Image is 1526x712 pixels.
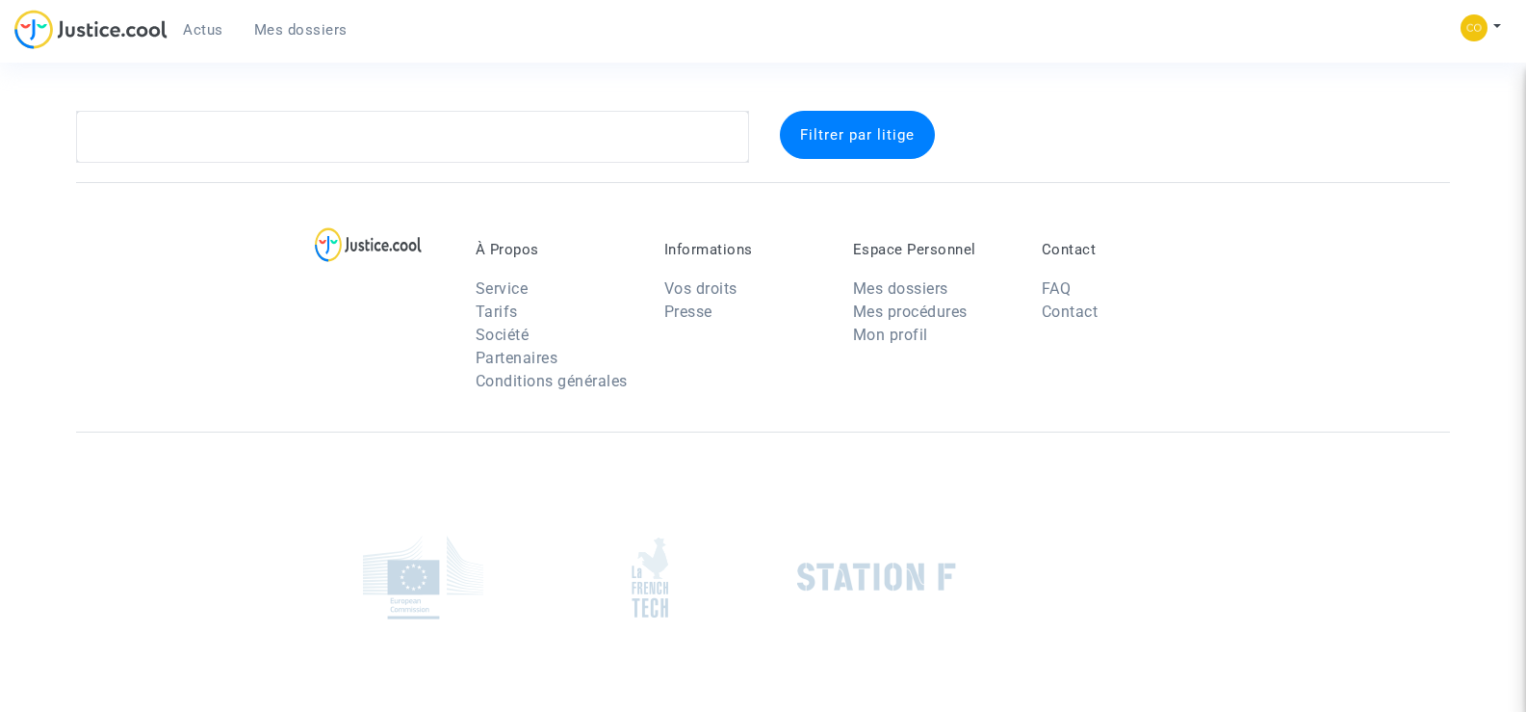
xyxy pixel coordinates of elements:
span: Mes dossiers [254,21,348,39]
a: Société [476,326,530,344]
img: french_tech.png [632,537,668,619]
p: Espace Personnel [853,241,1013,258]
a: Contact [1042,303,1099,321]
a: FAQ [1042,279,1072,298]
a: Actus [168,15,239,44]
a: Tarifs [476,303,518,321]
a: Service [476,279,529,298]
span: Actus [183,21,223,39]
a: Mes procédures [853,303,968,321]
a: Mon profil [853,326,928,344]
img: stationf.png [797,563,956,592]
p: Contact [1042,241,1202,258]
img: jc-logo.svg [14,10,168,49]
a: Vos droits [664,279,737,298]
a: Partenaires [476,349,558,367]
img: logo-lg.svg [315,227,422,262]
a: Mes dossiers [853,279,948,298]
img: europe_commision.png [363,536,483,620]
img: 84a266a8493598cb3cce1313e02c3431 [1461,14,1487,41]
a: Conditions générales [476,372,628,390]
a: Presse [664,303,712,321]
span: Filtrer par litige [800,126,915,144]
p: À Propos [476,241,635,258]
a: Mes dossiers [239,15,363,44]
p: Informations [664,241,824,258]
